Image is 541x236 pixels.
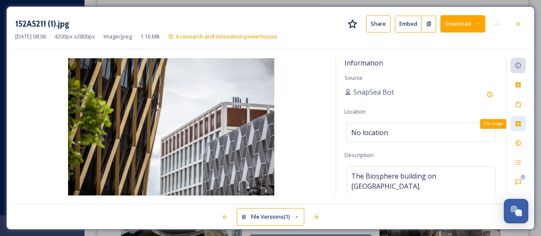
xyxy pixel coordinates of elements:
[15,58,327,195] img: 152A5211%20%281%29.jpg
[104,33,132,41] span: image/jpeg
[440,15,485,33] button: Download
[15,18,69,30] h3: 152A5211 (1).jpg
[351,127,388,138] span: No location
[353,87,394,97] span: SnapSea Bot
[140,33,160,41] span: 1.16 MB
[55,33,95,41] span: 4200 px x 2800 px
[366,15,391,33] button: Share
[176,33,277,40] span: A research and innovation powerhouse
[344,108,366,115] span: Location
[480,119,506,128] div: File Usage
[520,174,526,180] div: 0
[237,208,304,225] button: File Versions(1)
[504,199,528,223] button: Open Chat
[351,171,491,191] span: The Biosphere building on [GEOGRAPHIC_DATA].
[344,151,374,159] span: Description
[344,74,363,81] span: Source
[15,33,46,41] span: [DATE] 08:06
[395,16,422,33] button: Embed
[344,58,383,68] span: Information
